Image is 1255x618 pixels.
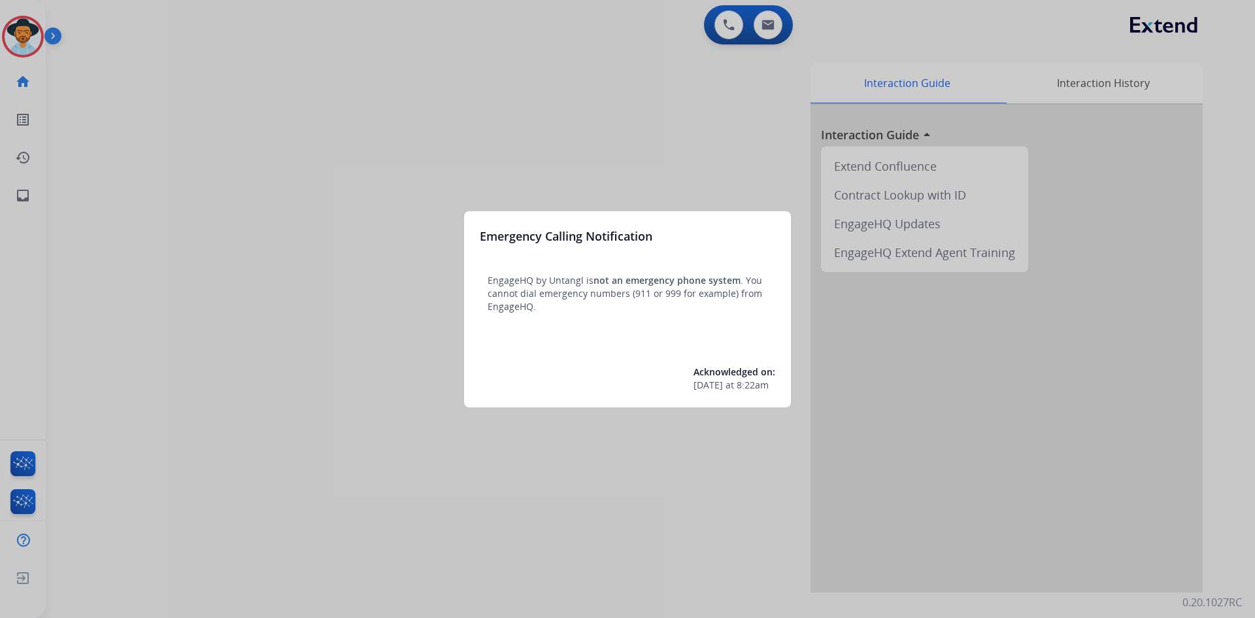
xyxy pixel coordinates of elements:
[594,274,741,286] span: not an emergency phone system
[480,227,652,245] h3: Emergency Calling Notification
[1182,594,1242,610] p: 0.20.1027RC
[694,379,723,392] span: [DATE]
[737,379,769,392] span: 8:22am
[694,366,775,378] span: Acknowledged on:
[694,379,775,392] div: at
[488,274,767,313] p: EngageHQ by Untangl is . You cannot dial emergency numbers (911 or 999 for example) from EngageHQ.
